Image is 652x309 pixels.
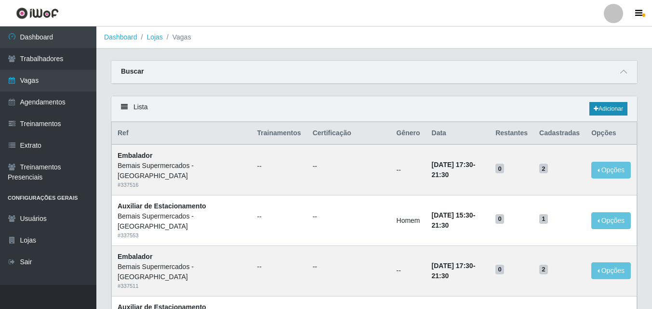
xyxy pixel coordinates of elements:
[313,212,385,222] ul: --
[490,122,533,145] th: Restantes
[591,262,631,279] button: Opções
[533,122,585,145] th: Cadastradas
[163,32,191,42] li: Vagas
[432,211,476,229] strong: -
[16,7,59,19] img: CoreUI Logo
[432,262,476,280] strong: -
[118,262,246,282] div: Bemais Supermercados - [GEOGRAPHIC_DATA]
[121,67,144,75] strong: Buscar
[391,195,426,246] td: Homem
[146,33,162,41] a: Lojas
[432,171,449,179] time: 21:30
[432,272,449,280] time: 21:30
[391,122,426,145] th: Gênero
[432,161,476,179] strong: -
[591,212,631,229] button: Opções
[391,245,426,296] td: --
[96,26,652,49] nav: breadcrumb
[391,144,426,195] td: --
[257,161,301,171] ul: --
[118,202,206,210] strong: Auxiliar de Estacionamento
[112,122,252,145] th: Ref
[118,211,246,232] div: Bemais Supermercados - [GEOGRAPHIC_DATA]
[257,262,301,272] ul: --
[495,214,504,224] span: 0
[539,265,548,274] span: 2
[589,102,627,116] a: Adicionar
[307,122,391,145] th: Certificação
[118,282,246,290] div: # 337511
[591,162,631,179] button: Opções
[118,253,152,260] strong: Embalador
[432,221,449,229] time: 21:30
[495,164,504,173] span: 0
[432,262,473,270] time: [DATE] 17:30
[313,262,385,272] ul: --
[495,265,504,274] span: 0
[539,214,548,224] span: 1
[432,161,473,168] time: [DATE] 17:30
[313,161,385,171] ul: --
[111,96,637,122] div: Lista
[257,212,301,222] ul: --
[118,152,152,159] strong: Embalador
[539,164,548,173] span: 2
[585,122,637,145] th: Opções
[252,122,307,145] th: Trainamentos
[118,161,246,181] div: Bemais Supermercados - [GEOGRAPHIC_DATA]
[104,33,137,41] a: Dashboard
[432,211,473,219] time: [DATE] 15:30
[118,181,246,189] div: # 337516
[118,232,246,240] div: # 337553
[426,122,490,145] th: Data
